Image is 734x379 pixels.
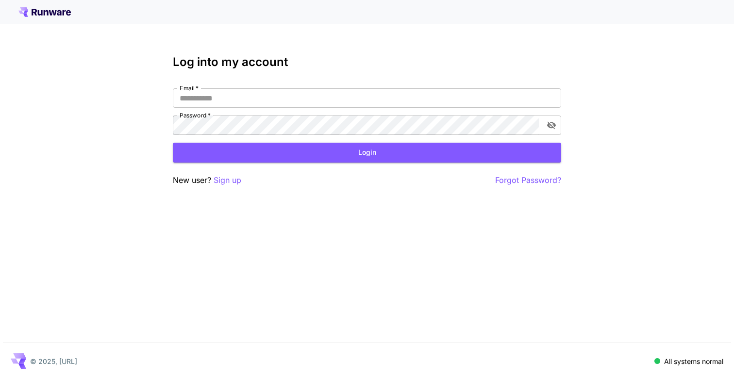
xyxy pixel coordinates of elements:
button: Forgot Password? [495,174,561,186]
label: Password [180,111,211,119]
button: Login [173,143,561,163]
button: toggle password visibility [543,116,560,134]
label: Email [180,84,199,92]
p: All systems normal [664,356,723,366]
h3: Log into my account [173,55,561,69]
p: © 2025, [URL] [30,356,77,366]
button: Sign up [214,174,241,186]
p: New user? [173,174,241,186]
